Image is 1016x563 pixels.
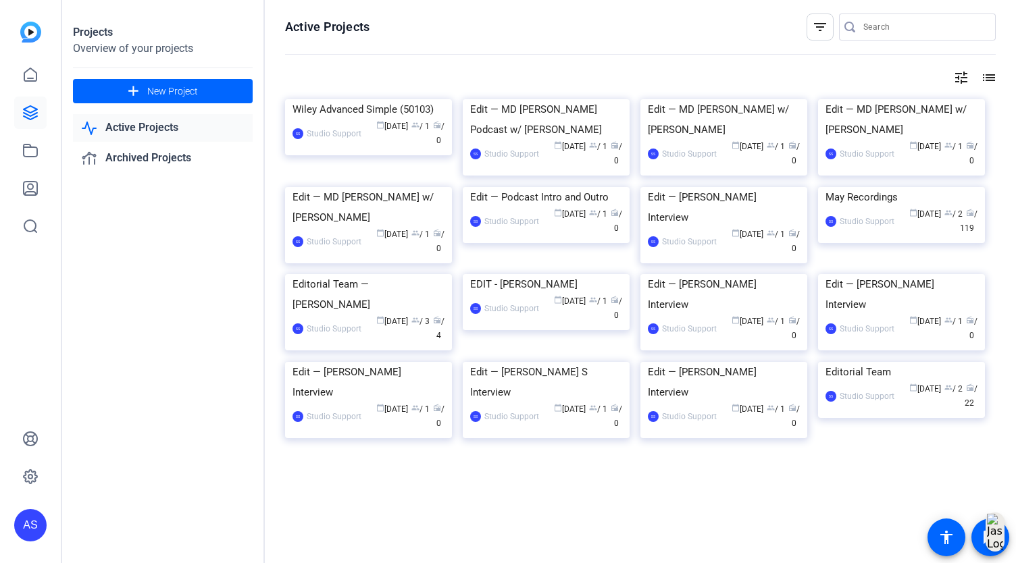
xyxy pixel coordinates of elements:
div: SS [825,391,836,402]
span: group [767,404,775,412]
div: AS [14,509,47,541]
div: Studio Support [307,127,361,140]
span: group [411,121,420,129]
span: / 0 [788,404,800,428]
span: group [589,209,597,217]
span: / 0 [966,317,977,340]
span: [DATE] [732,404,763,414]
div: Edit — MD [PERSON_NAME] w/ [PERSON_NAME] [825,99,977,140]
span: / 22 [965,384,977,408]
span: / 0 [788,317,800,340]
div: Projects [73,24,253,41]
mat-icon: filter_list [812,19,828,35]
span: / 1 [411,230,430,239]
mat-icon: list [980,70,996,86]
span: calendar_today [376,404,384,412]
span: / 1 [767,404,785,414]
span: radio [433,404,441,412]
span: [DATE] [376,317,408,326]
span: group [944,383,952,392]
mat-icon: accessibility [938,529,955,545]
span: [DATE] [909,317,941,326]
div: Editorial Team — [PERSON_NAME] [293,274,444,315]
span: radio [966,209,974,217]
div: Studio Support [662,322,717,336]
span: group [767,141,775,149]
span: [DATE] [376,404,408,414]
div: SS [825,323,836,334]
span: calendar_today [554,209,562,217]
span: group [767,316,775,324]
div: Edit — [PERSON_NAME] S Interview [470,362,622,402]
span: group [944,141,952,149]
span: group [589,404,597,412]
span: / 2 [944,209,963,219]
span: / 0 [788,142,800,165]
span: / 1 [589,296,607,306]
span: group [767,229,775,237]
div: Studio Support [840,147,894,161]
span: calendar_today [909,316,917,324]
div: SS [293,323,303,334]
mat-icon: tune [953,70,969,86]
span: [DATE] [909,384,941,394]
a: Active Projects [73,114,253,142]
span: group [589,141,597,149]
span: calendar_today [909,141,917,149]
span: / 1 [589,209,607,219]
span: / 119 [960,209,977,233]
span: group [411,316,420,324]
div: Edit — Podcast Intro and Outro [470,187,622,207]
div: SS [648,323,659,334]
span: radio [966,383,974,392]
div: SS [470,216,481,227]
span: group [411,229,420,237]
span: radio [433,316,441,324]
span: group [944,316,952,324]
div: Studio Support [484,410,539,423]
div: May Recordings [825,187,977,207]
span: [DATE] [554,209,586,219]
span: / 1 [589,142,607,151]
div: SS [293,128,303,139]
span: radio [433,121,441,129]
span: / 0 [611,296,622,320]
span: / 0 [611,404,622,428]
div: Studio Support [840,322,894,336]
span: radio [433,229,441,237]
div: SS [648,236,659,247]
span: radio [788,404,796,412]
div: Overview of your projects [73,41,253,57]
span: / 1 [767,230,785,239]
span: group [944,209,952,217]
div: Studio Support [307,235,361,248]
div: SS [293,411,303,422]
div: Studio Support [307,322,361,336]
div: Studio Support [662,410,717,423]
span: group [589,296,597,304]
div: SS [293,236,303,247]
div: Studio Support [662,235,717,248]
span: / 0 [611,209,622,233]
span: radio [611,404,619,412]
span: calendar_today [554,141,562,149]
div: Edit — MD [PERSON_NAME] w/ [PERSON_NAME] [648,99,800,140]
span: / 0 [433,230,444,253]
span: calendar_today [732,316,740,324]
span: [DATE] [554,296,586,306]
span: group [411,404,420,412]
a: Archived Projects [73,144,253,172]
div: SS [825,149,836,159]
span: radio [966,316,974,324]
button: New Project [73,79,253,103]
mat-icon: add [125,83,142,100]
div: Edit — [PERSON_NAME] Interview [648,362,800,402]
span: / 0 [611,142,622,165]
span: calendar_today [732,404,740,412]
span: calendar_today [909,383,917,392]
div: Wiley Advanced Simple (50103) [293,99,444,119]
span: / 3 [411,317,430,326]
span: / 1 [767,142,785,151]
span: radio [611,141,619,149]
div: SS [648,411,659,422]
